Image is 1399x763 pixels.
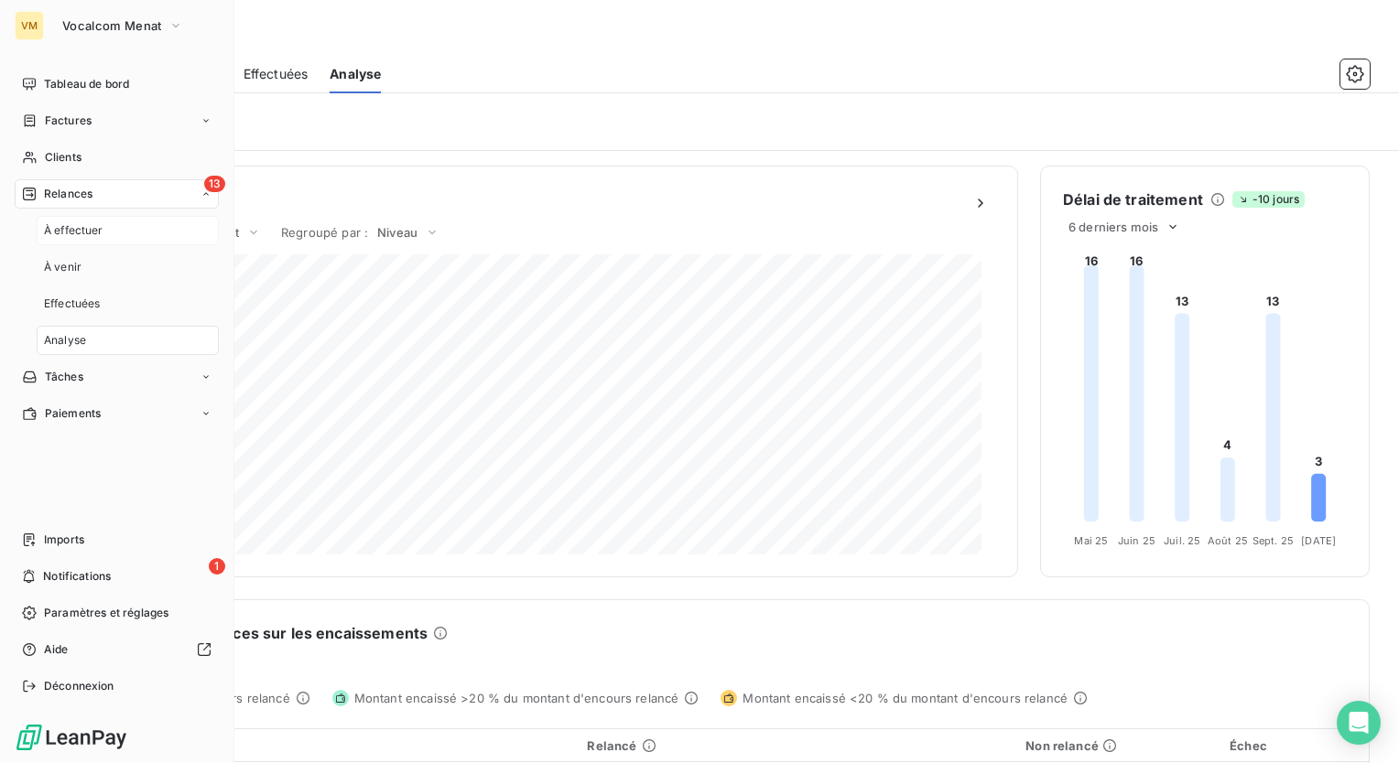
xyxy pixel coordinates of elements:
[1253,534,1294,547] tspan: Sept. 25
[204,176,225,192] span: 13
[45,369,83,385] span: Tâches
[15,635,219,664] a: Aide
[209,558,225,575] span: 1
[354,691,679,705] span: Montant encaissé >20 % du montant d'encours relancé
[244,65,309,83] span: Effectuées
[111,622,428,644] h6: Impact des relances sur les encaissements
[1118,534,1155,547] tspan: Juin 25
[377,225,418,240] span: Niveau
[44,222,103,239] span: À effectuer
[44,76,129,92] span: Tableau de bord
[1074,534,1108,547] tspan: Mai 25
[1208,534,1248,547] tspan: Août 25
[1068,220,1158,234] span: 6 derniers mois
[1337,701,1381,745] div: Open Intercom Messenger
[15,723,128,752] img: Logo LeanPay
[44,259,81,275] span: À venir
[44,678,114,694] span: Déconnexion
[44,186,92,202] span: Relances
[15,11,44,40] div: VM
[1301,534,1336,547] tspan: [DATE]
[45,405,101,422] span: Paiements
[1063,188,1203,210] h6: Délai de traitement
[45,149,81,166] span: Clients
[1232,191,1305,208] span: -10 jours
[44,605,168,621] span: Paramètres et réglages
[281,225,368,240] span: Regroupé par :
[44,332,86,349] span: Analyse
[1164,534,1200,547] tspan: Juil. 25
[307,738,657,753] div: Relancé
[45,113,92,129] span: Factures
[62,18,161,33] span: Vocalcom Menat
[43,568,111,585] span: Notifications
[678,738,1116,753] div: Non relancé
[44,532,84,548] span: Imports
[44,296,101,312] span: Effectuées
[44,641,69,658] span: Aide
[1139,738,1358,753] div: Échec
[743,691,1068,705] span: Montant encaissé <20 % du montant d'encours relancé
[330,65,381,83] span: Analyse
